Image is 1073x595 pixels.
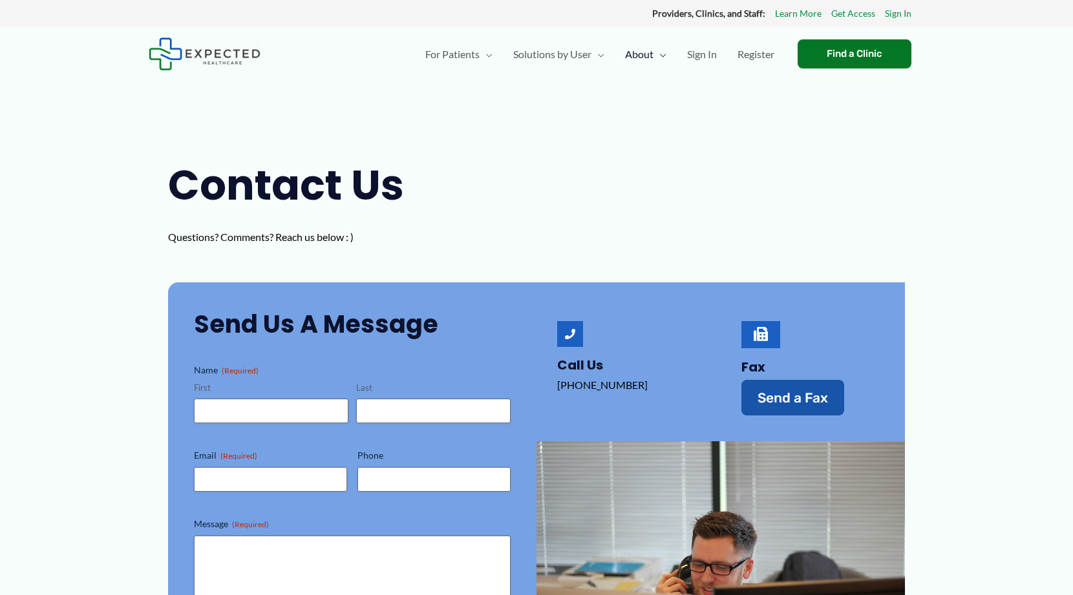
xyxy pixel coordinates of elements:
a: Call Us [557,356,603,374]
label: First [194,382,348,394]
a: Solutions by UserMenu Toggle [503,32,615,77]
label: Last [356,382,511,394]
label: Email [194,449,347,462]
a: Send a Fax [741,380,844,415]
span: (Required) [232,519,269,529]
h2: Send Us a Message [194,308,511,340]
span: Menu Toggle [653,32,666,77]
p: [PHONE_NUMBER]‬‬ [557,375,695,395]
a: Call Us [557,321,583,347]
nav: Primary Site Navigation [415,32,785,77]
h4: Fax [741,359,879,375]
span: Solutions by User [513,32,591,77]
p: Questions? Comments? Reach us below : ) [168,227,433,247]
strong: Providers, Clinics, and Staff: [652,8,765,19]
a: Sign In [677,32,727,77]
span: For Patients [425,32,480,77]
span: Register [738,32,774,77]
a: Get Access [831,5,875,22]
a: For PatientsMenu Toggle [415,32,503,77]
a: Sign In [885,5,911,22]
a: Register [727,32,785,77]
span: Menu Toggle [591,32,604,77]
label: Phone [357,449,511,462]
span: Menu Toggle [480,32,493,77]
a: Learn More [775,5,822,22]
span: Send a Fax [758,391,828,404]
span: (Required) [220,451,257,461]
label: Message [194,517,511,530]
h1: Contact Us [168,156,433,214]
a: Find a Clinic [798,39,911,68]
legend: Name [194,364,259,377]
span: (Required) [222,366,259,375]
span: About [625,32,653,77]
img: Expected Healthcare Logo - side, dark font, small [149,37,260,70]
span: Sign In [687,32,717,77]
a: AboutMenu Toggle [615,32,677,77]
